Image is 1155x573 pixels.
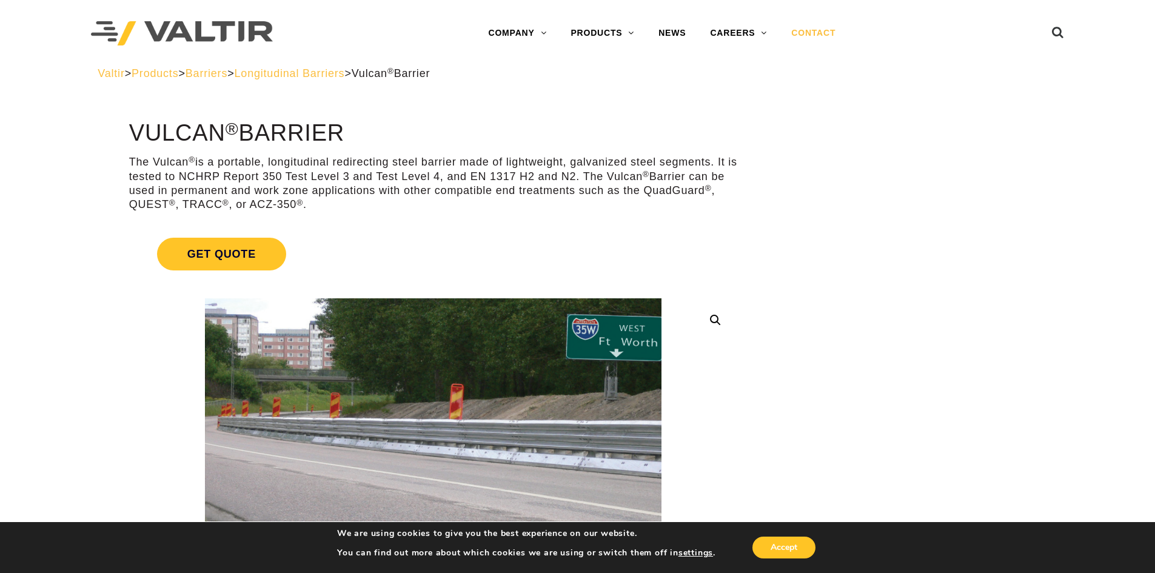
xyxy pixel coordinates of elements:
[643,170,649,179] sup: ®
[98,67,124,79] a: Valtir
[129,121,737,146] h1: Vulcan Barrier
[646,21,698,45] a: NEWS
[752,537,815,558] button: Accept
[223,198,229,207] sup: ®
[186,67,227,79] a: Barriers
[169,198,176,207] sup: ®
[91,21,273,46] img: Valtir
[129,155,737,212] p: The Vulcan is a portable, longitudinal redirecting steel barrier made of lightweight, galvanized ...
[129,223,737,285] a: Get Quote
[678,548,713,558] button: settings
[132,67,178,79] a: Products
[705,184,712,193] sup: ®
[226,119,239,138] sup: ®
[98,67,1057,81] div: > > > >
[558,21,646,45] a: PRODUCTS
[157,238,286,270] span: Get Quote
[698,21,779,45] a: CAREERS
[779,21,848,45] a: CONTACT
[337,548,715,558] p: You can find out more about which cookies we are using or switch them off in .
[387,67,394,76] sup: ®
[189,155,195,164] sup: ®
[352,67,430,79] span: Vulcan Barrier
[235,67,345,79] a: Longitudinal Barriers
[476,21,558,45] a: COMPANY
[296,198,303,207] sup: ®
[337,528,715,539] p: We are using cookies to give you the best experience on our website.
